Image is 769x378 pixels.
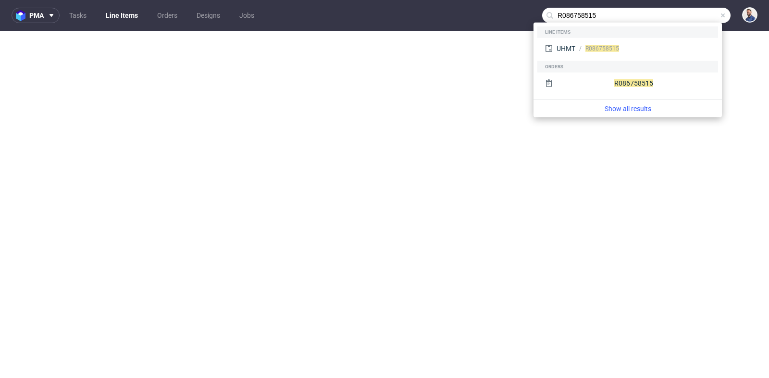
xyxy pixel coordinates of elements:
img: Michał Rachański [743,8,757,22]
div: Line items [537,26,718,38]
div: Orders [537,61,718,73]
img: logo [16,10,29,21]
span: R086758515 [614,79,653,87]
button: pma [12,8,60,23]
a: Designs [191,8,226,23]
span: R086758515 [585,45,619,52]
a: Line Items [100,8,144,23]
span: pma [29,12,44,19]
a: Show all results [537,104,718,113]
div: UHMT [557,44,575,53]
a: Jobs [234,8,260,23]
a: Tasks [63,8,92,23]
a: Orders [151,8,183,23]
